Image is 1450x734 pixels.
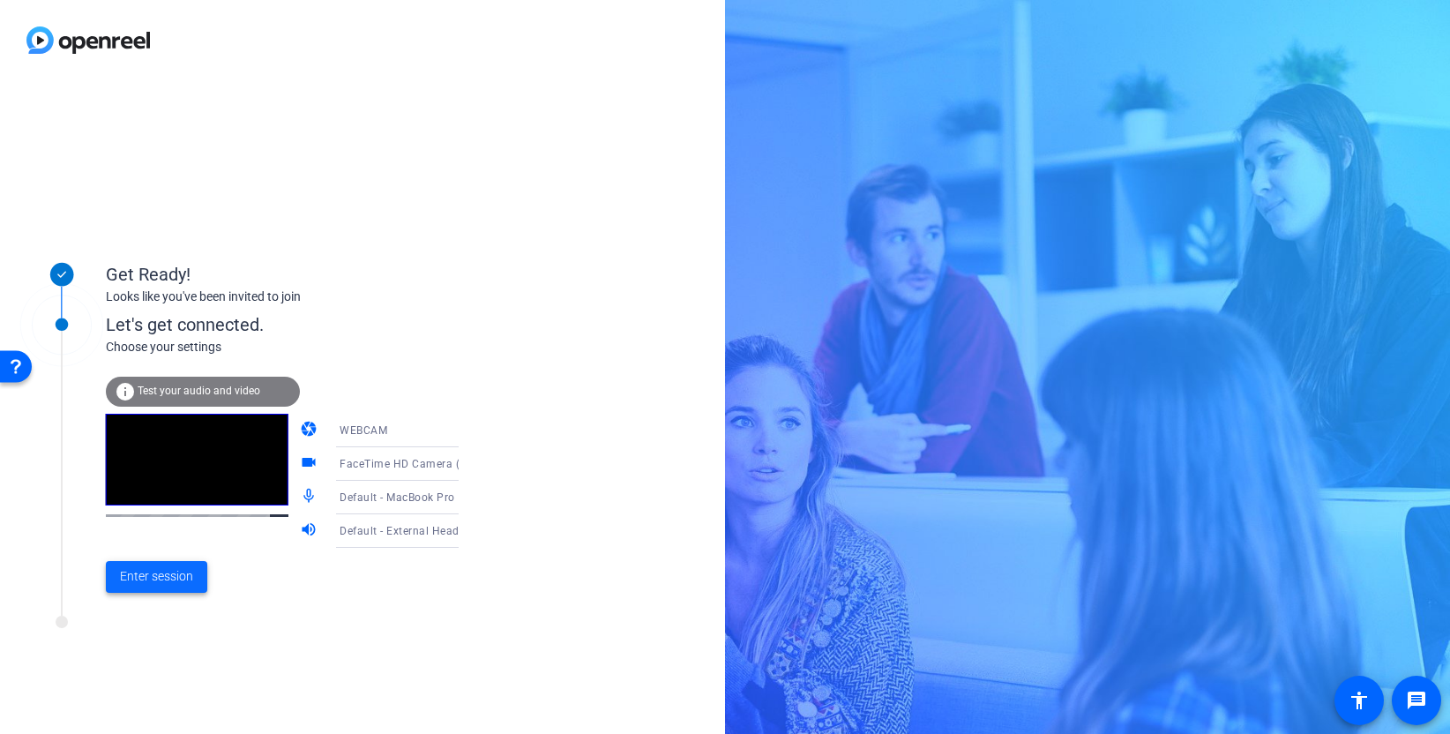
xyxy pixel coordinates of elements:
[120,567,193,586] span: Enter session
[340,523,544,537] span: Default - External Headphones (Built-in)
[300,453,321,475] mat-icon: videocam
[340,490,566,504] span: Default - MacBook Pro Microphone (Built-in)
[1406,690,1427,711] mat-icon: message
[106,561,207,593] button: Enter session
[106,338,495,356] div: Choose your settings
[300,487,321,508] mat-icon: mic_none
[1349,690,1370,711] mat-icon: accessibility
[115,381,136,402] mat-icon: info
[340,424,387,437] span: WEBCAM
[106,311,495,338] div: Let's get connected.
[300,521,321,542] mat-icon: volume_up
[138,385,260,397] span: Test your audio and video
[106,288,459,306] div: Looks like you've been invited to join
[300,420,321,441] mat-icon: camera
[340,456,520,470] span: FaceTime HD Camera (467C:1317)
[106,261,459,288] div: Get Ready!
